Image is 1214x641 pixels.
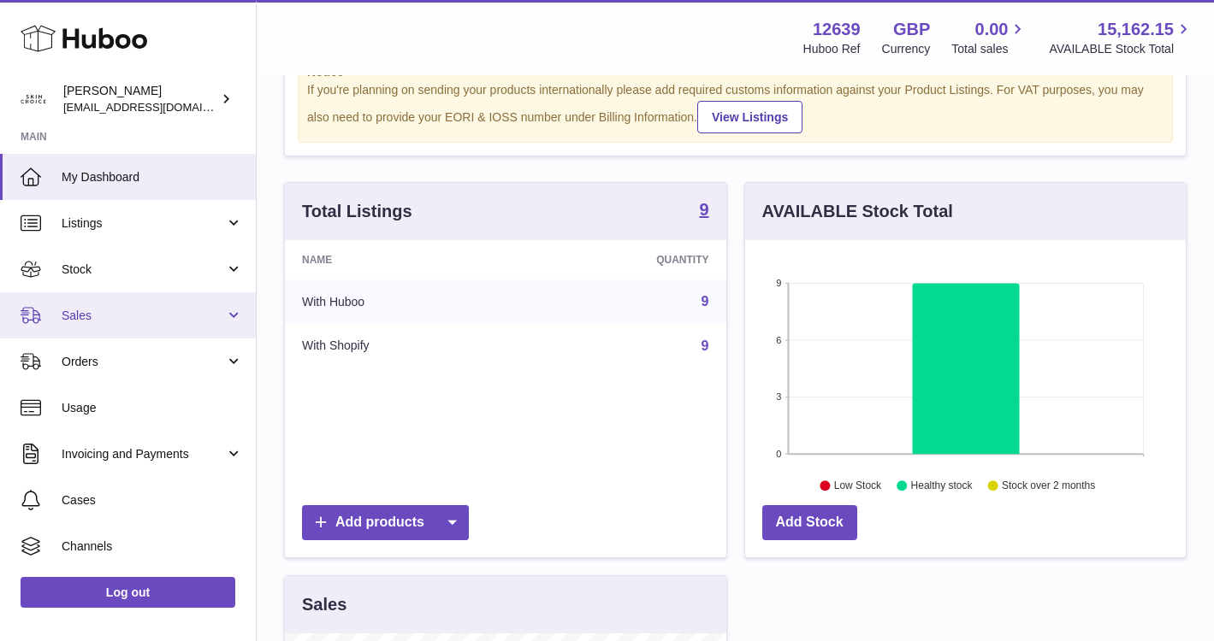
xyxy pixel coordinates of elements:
[63,100,252,114] span: [EMAIL_ADDRESS][DOMAIN_NAME]
[910,479,973,491] text: Healthy stock
[302,200,412,223] h3: Total Listings
[776,335,781,345] text: 6
[307,82,1164,133] div: If you're planning on sending your products internationally please add required customs informati...
[21,86,46,112] img: admin@skinchoice.com
[776,391,781,402] text: 3
[1049,18,1193,57] a: 15,162.15 AVAILABLE Stock Total
[697,101,802,133] a: View Listings
[803,41,861,57] div: Huboo Ref
[762,505,857,540] a: Add Stock
[302,593,346,616] h3: Sales
[702,338,709,353] a: 9
[62,169,243,185] span: My Dashboard
[951,18,1027,57] a: 0.00 Total sales
[1049,41,1193,57] span: AVAILABLE Stock Total
[62,400,243,416] span: Usage
[62,492,243,509] span: Cases
[285,279,523,324] td: With Huboo
[523,240,726,279] th: Quantity
[702,294,709,309] a: 9
[302,505,469,540] a: Add products
[62,308,225,324] span: Sales
[893,18,930,41] strong: GBP
[975,18,1009,41] span: 0.00
[776,278,781,288] text: 9
[882,41,931,57] div: Currency
[833,479,881,491] text: Low Stock
[62,262,225,278] span: Stock
[699,201,708,221] a: 9
[62,354,225,370] span: Orders
[762,200,953,223] h3: AVAILABLE Stock Total
[813,18,861,41] strong: 12639
[1098,18,1174,41] span: 15,162.15
[699,201,708,218] strong: 9
[776,449,781,459] text: 0
[1002,479,1095,491] text: Stock over 2 months
[62,538,243,555] span: Channels
[63,83,217,115] div: [PERSON_NAME]
[951,41,1027,57] span: Total sales
[21,577,235,608] a: Log out
[62,215,225,232] span: Listings
[285,240,523,279] th: Name
[285,324,523,368] td: With Shopify
[62,446,225,462] span: Invoicing and Payments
